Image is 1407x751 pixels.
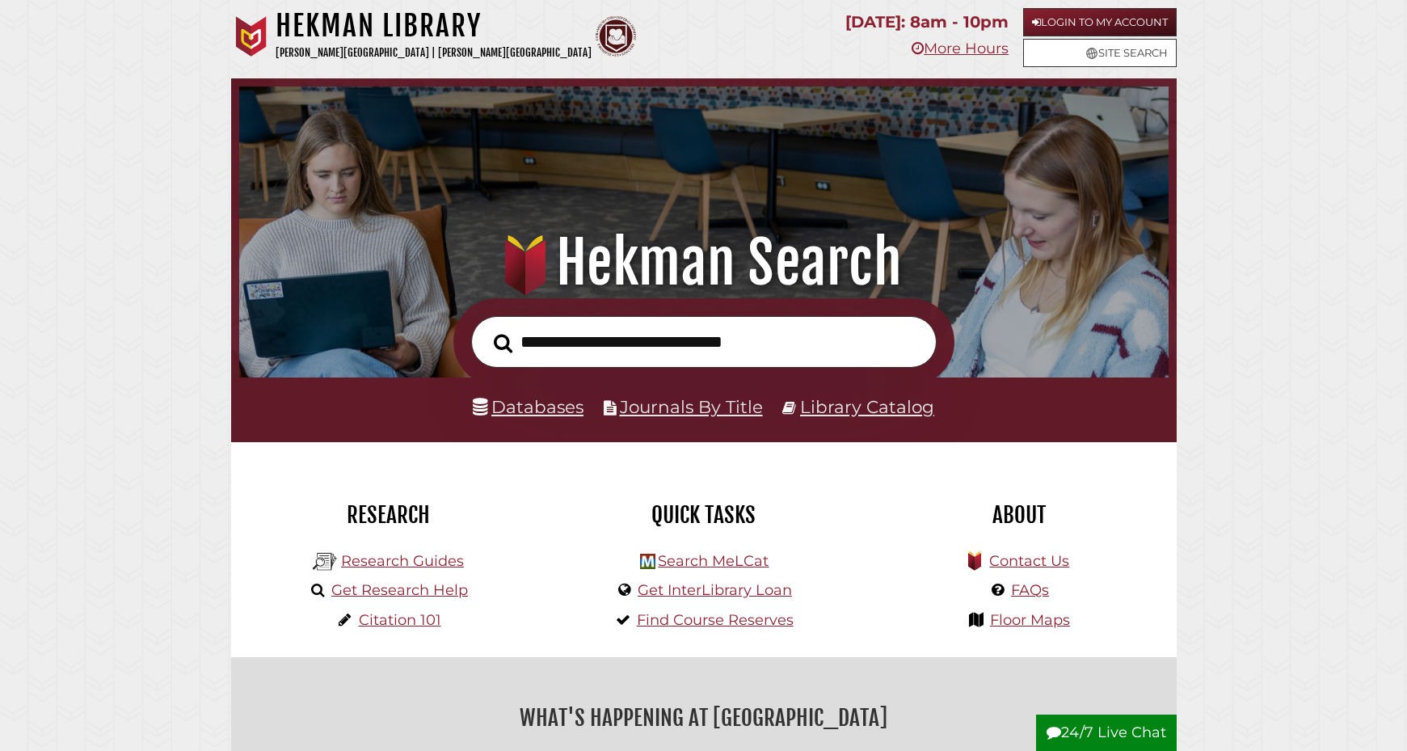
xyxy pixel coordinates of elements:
[276,8,592,44] h1: Hekman Library
[1011,581,1049,599] a: FAQs
[620,396,763,417] a: Journals By Title
[231,16,272,57] img: Calvin University
[800,396,934,417] a: Library Catalog
[912,40,1009,57] a: More Hours
[276,44,592,62] p: [PERSON_NAME][GEOGRAPHIC_DATA] | [PERSON_NAME][GEOGRAPHIC_DATA]
[658,552,769,570] a: Search MeLCat
[494,333,512,353] i: Search
[341,552,464,570] a: Research Guides
[331,581,468,599] a: Get Research Help
[596,16,636,57] img: Calvin Theological Seminary
[640,554,655,569] img: Hekman Library Logo
[845,8,1009,36] p: [DATE]: 8am - 10pm
[989,552,1069,570] a: Contact Us
[473,396,583,417] a: Databases
[359,611,441,629] a: Citation 101
[243,699,1165,736] h2: What's Happening at [GEOGRAPHIC_DATA]
[1023,8,1177,36] a: Login to My Account
[558,501,849,529] h2: Quick Tasks
[637,611,794,629] a: Find Course Reserves
[990,611,1070,629] a: Floor Maps
[486,329,520,358] button: Search
[638,581,792,599] a: Get InterLibrary Loan
[874,501,1165,529] h2: About
[1023,39,1177,67] a: Site Search
[243,501,534,529] h2: Research
[313,550,337,574] img: Hekman Library Logo
[260,227,1148,298] h1: Hekman Search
